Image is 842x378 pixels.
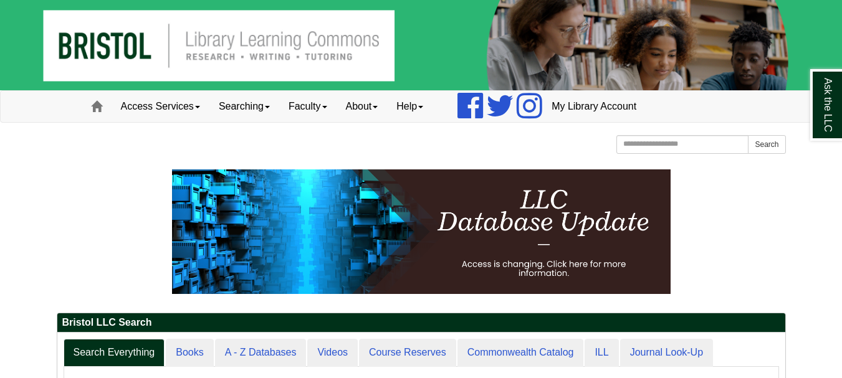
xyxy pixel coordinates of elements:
[57,313,785,333] h2: Bristol LLC Search
[337,91,388,122] a: About
[279,91,337,122] a: Faculty
[748,135,785,154] button: Search
[112,91,209,122] a: Access Services
[542,91,646,122] a: My Library Account
[307,339,358,367] a: Videos
[620,339,713,367] a: Journal Look-Up
[359,339,456,367] a: Course Reserves
[387,91,433,122] a: Help
[172,169,671,294] img: HTML tutorial
[209,91,279,122] a: Searching
[166,339,213,367] a: Books
[457,339,584,367] a: Commonwealth Catalog
[64,339,165,367] a: Search Everything
[585,339,618,367] a: ILL
[215,339,307,367] a: A - Z Databases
